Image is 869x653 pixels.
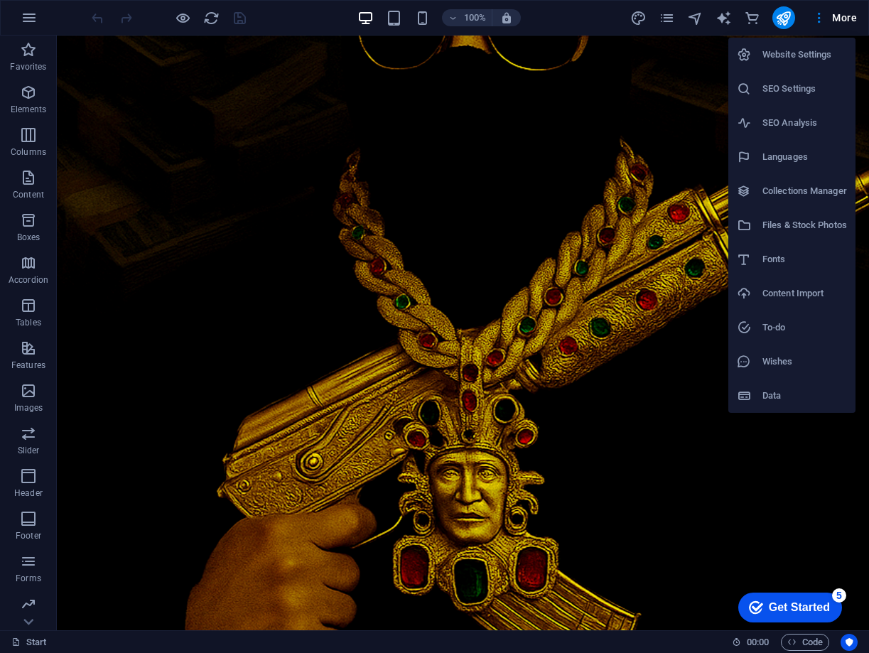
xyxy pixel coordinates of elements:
h6: Files & Stock Photos [762,217,847,234]
h6: SEO Settings [762,80,847,97]
h6: Wishes [762,353,847,370]
h6: Website Settings [762,46,847,63]
h6: Languages [762,149,847,166]
h6: Fonts [762,251,847,268]
h6: Content Import [762,285,847,302]
h6: SEO Analysis [762,114,847,131]
div: Get Started [42,16,103,28]
h6: To-do [762,319,847,336]
div: 5 [105,3,119,17]
h6: Collections Manager [762,183,847,200]
h6: Data [762,387,847,404]
div: Get Started 5 items remaining, 0% complete [11,7,115,37]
